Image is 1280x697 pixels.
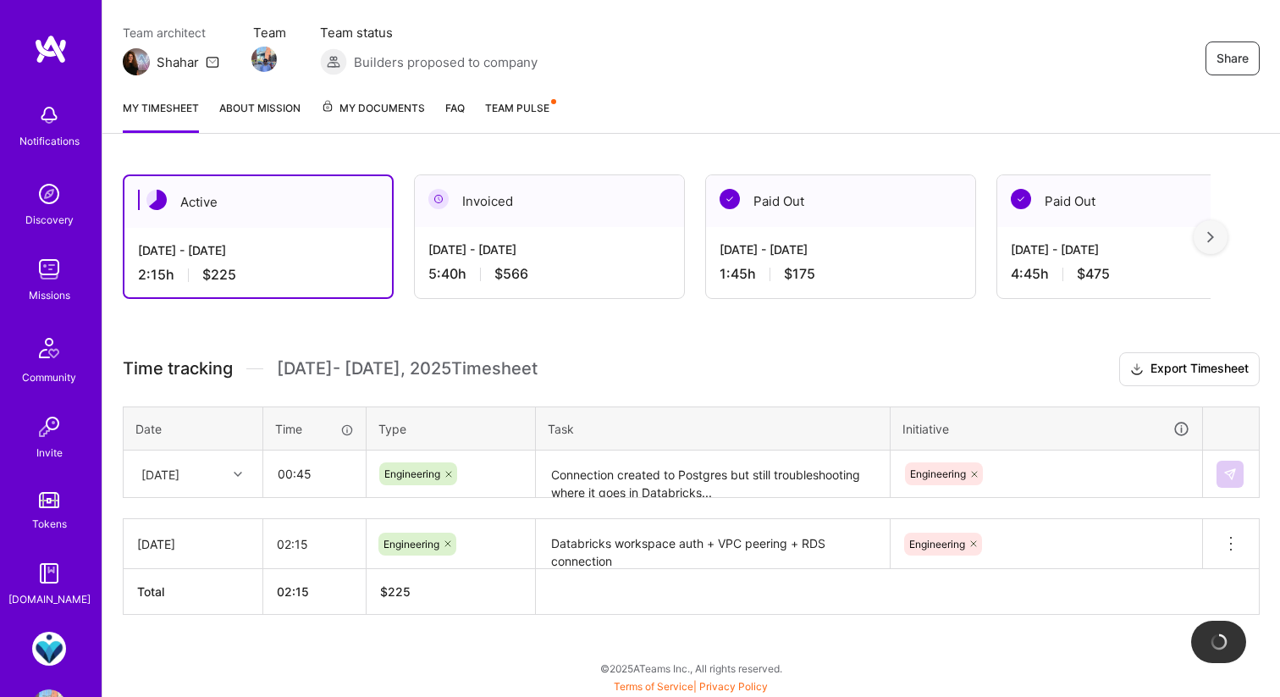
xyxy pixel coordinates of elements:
div: Time [275,420,354,438]
div: © 2025 ATeams Inc., All rights reserved. [102,647,1280,689]
span: $175 [784,265,815,283]
span: | [614,680,768,693]
a: My timesheet [123,99,199,133]
div: Discovery [25,211,74,229]
div: Community [22,368,76,386]
img: Paid Out [1011,189,1031,209]
div: Paid Out [706,175,975,227]
a: Team Member Avatar [253,45,275,74]
div: Invoiced [415,175,684,227]
th: Task [536,407,891,451]
img: Invoiced [428,189,449,209]
span: Time tracking [123,358,233,379]
img: MedArrive: Devops [32,632,66,666]
span: $475 [1077,265,1110,283]
button: Share [1206,41,1260,75]
img: Invite [32,410,66,444]
img: right [1207,231,1214,243]
i: icon Mail [206,55,219,69]
textarea: Connection created to Postgres but still troubleshooting where it goes in Databricks... [538,452,888,497]
span: $ 225 [380,584,411,599]
img: Active [146,190,167,210]
div: 2:15 h [138,266,378,284]
div: Shahar [157,53,199,71]
a: About Mission [219,99,301,133]
div: 4:45 h [1011,265,1253,283]
span: $566 [494,265,528,283]
div: [DATE] - [DATE] [1011,241,1253,258]
div: 5:40 h [428,265,670,283]
button: Export Timesheet [1119,352,1260,386]
th: Type [367,407,536,451]
input: HH:MM [263,522,366,567]
a: Terms of Service [614,680,693,693]
img: bell [32,98,66,132]
div: 1:45 h [720,265,962,283]
img: loading [1208,631,1229,652]
img: Team Member Avatar [251,47,277,72]
div: [DATE] - [DATE] [138,241,378,259]
div: Missions [29,286,70,304]
img: teamwork [32,252,66,286]
div: Notifications [19,132,80,150]
span: My Documents [321,99,425,118]
div: null [1217,461,1245,488]
div: Active [124,176,392,228]
a: My Documents [321,99,425,133]
img: Paid Out [720,189,740,209]
span: Team Pulse [485,102,549,114]
span: [DATE] - [DATE] , 2025 Timesheet [277,358,538,379]
div: [DATE] [141,465,179,483]
a: MedArrive: Devops [28,632,70,666]
div: Initiative [902,419,1190,439]
div: [DATE] - [DATE] [428,241,670,258]
img: Community [29,328,69,368]
div: [DOMAIN_NAME] [8,590,91,608]
img: Submit [1223,467,1237,481]
textarea: Databricks workspace auth + VPC peering + RDS connection [538,521,888,567]
i: icon Download [1130,361,1144,379]
span: Share [1217,50,1249,67]
span: Team architect [123,24,219,41]
a: Team Pulse [485,99,554,133]
i: icon Chevron [234,470,242,478]
span: Engineering [384,467,440,480]
th: Total [124,569,263,615]
img: tokens [39,492,59,508]
span: Engineering [910,467,966,480]
span: Engineering [383,538,439,550]
span: Team status [320,24,538,41]
a: FAQ [445,99,465,133]
img: guide book [32,556,66,590]
div: Invite [36,444,63,462]
div: [DATE] - [DATE] [720,241,962,258]
div: [DATE] [137,535,249,553]
img: Team Architect [123,48,150,75]
th: Date [124,407,263,451]
div: Tokens [32,515,67,533]
span: Builders proposed to company [354,53,538,71]
img: logo [34,34,68,64]
span: Engineering [909,538,965,550]
span: $225 [202,266,236,284]
span: Team [253,24,286,41]
a: Privacy Policy [699,680,768,693]
img: discovery [32,177,66,211]
div: Paid Out [997,175,1266,227]
img: Builders proposed to company [320,48,347,75]
th: 02:15 [263,569,367,615]
input: HH:MM [264,451,365,496]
